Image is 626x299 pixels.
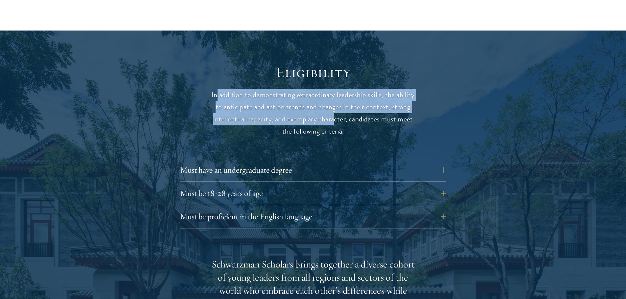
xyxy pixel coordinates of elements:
button: Must have an undergraduate degree [180,162,446,178]
button: Must be proficient in the English language [180,209,446,224]
button: Must be 18-28 years of age [180,185,446,201]
h2: Eligibility [211,63,415,82]
p: In addition to demonstrating extraordinary leadership skills, the ability to anticipate and act o... [211,89,415,138]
